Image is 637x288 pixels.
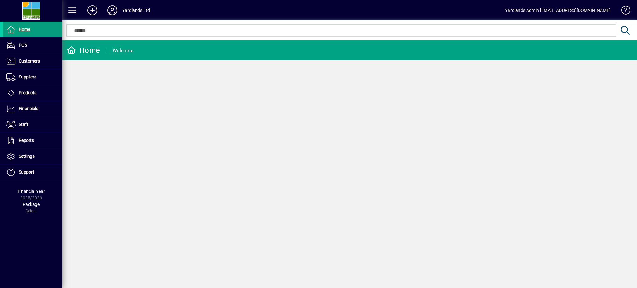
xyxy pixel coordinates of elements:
a: Reports [3,133,62,148]
span: Settings [19,154,35,159]
span: Support [19,170,34,174]
a: Financials [3,101,62,117]
a: POS [3,38,62,53]
span: Financial Year [18,189,45,194]
button: Profile [102,5,122,16]
div: Yardlands Ltd [122,5,150,15]
a: Products [3,85,62,101]
span: Customers [19,58,40,63]
button: Add [82,5,102,16]
span: Financials [19,106,38,111]
div: Yardlands Admin [EMAIL_ADDRESS][DOMAIN_NAME] [505,5,611,15]
div: Welcome [113,46,133,56]
span: Products [19,90,36,95]
a: Suppliers [3,69,62,85]
a: Settings [3,149,62,164]
a: Support [3,165,62,180]
span: Reports [19,138,34,143]
div: Home [67,45,100,55]
a: Staff [3,117,62,132]
span: Staff [19,122,28,127]
span: Package [23,202,40,207]
a: Customers [3,53,62,69]
span: POS [19,43,27,48]
span: Suppliers [19,74,36,79]
a: Knowledge Base [617,1,629,21]
span: Home [19,27,30,32]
